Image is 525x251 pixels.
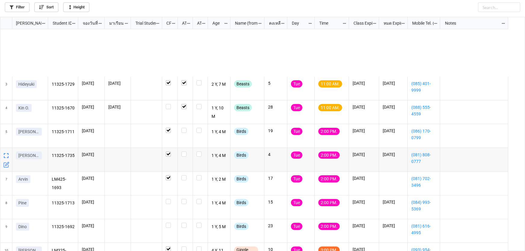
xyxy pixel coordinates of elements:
[212,80,227,89] p: 2 Y, 7 M
[291,223,302,230] div: Tue
[108,80,127,86] p: [DATE]
[318,128,340,135] div: 2:00 PM.
[383,152,404,158] p: [DATE]
[411,199,436,212] a: (084) 993-5369
[409,20,434,26] div: Mobile Tel. (from Nick Name)
[353,128,375,134] p: [DATE]
[82,104,101,110] p: [DATE]
[411,128,436,141] a: (086) 170-0799
[79,20,98,26] div: จองวันที่
[34,2,58,12] a: Sort
[318,80,342,87] div: 11:00 AM.
[234,104,252,111] div: Beasts
[234,175,249,182] div: Birds
[52,128,75,136] p: 11325-1711
[234,80,252,87] div: Beasts
[353,175,375,181] p: [DATE]
[212,175,227,184] p: 1 Y, 2 M
[383,199,404,205] p: [DATE]
[353,223,375,229] p: [DATE]
[268,199,283,205] p: 15
[318,199,340,206] div: 2:00 PM.
[318,175,340,182] div: 2:00 PM.
[383,104,404,110] p: [DATE]
[291,152,302,159] div: Tue
[268,152,283,158] p: 4
[52,223,75,231] p: 11325-1692
[5,172,7,195] span: 7
[82,199,101,205] p: [DATE]
[82,175,101,181] p: [DATE]
[268,223,283,229] p: 23
[318,152,340,159] div: 2:00 PM.
[212,223,227,231] p: 1 Y, 5 M
[411,223,436,236] a: (081) 616-4995
[353,80,375,86] p: [DATE]
[5,77,7,100] span: 3
[234,128,249,135] div: Birds
[441,20,502,26] div: Notes
[353,199,375,205] p: [DATE]
[291,175,302,182] div: Tue
[18,105,29,111] p: Kin O.
[268,104,283,110] p: 28
[82,152,101,158] p: [DATE]
[0,17,48,29] div: grid
[18,224,27,230] p: Dino
[18,200,26,206] p: Pine
[318,223,340,230] div: 2:00 PM.
[234,223,249,230] div: Birds
[231,20,258,26] div: Name (from Class)
[353,104,375,110] p: [DATE]
[380,20,401,26] div: หมด Expired date (from [PERSON_NAME] Name)
[268,175,283,181] p: 17
[265,20,281,26] div: คงเหลือ (from Nick Name)
[234,152,249,159] div: Birds
[52,175,75,191] p: LM425-1693
[291,199,302,206] div: Tue
[82,128,101,134] p: [DATE]
[5,2,29,12] a: Filter
[193,20,202,26] div: ATK
[49,20,72,26] div: Student ID (from [PERSON_NAME] Name)
[5,100,7,124] span: 4
[52,199,75,207] p: 11325-1713
[163,20,171,26] div: CF
[18,176,28,182] p: Arvin
[5,219,7,243] span: 9
[52,152,75,160] p: 11325-1735
[106,20,125,26] div: มาเรียน
[82,80,101,86] p: [DATE]
[268,128,283,134] p: 19
[291,80,302,87] div: Tue
[63,2,89,12] a: Height
[212,128,227,136] p: 1 Y, 4 M
[18,129,39,135] p: [PERSON_NAME]
[212,152,227,160] p: 1 Y, 4 M
[52,104,75,112] p: 11325-1670
[478,2,520,12] input: Search...
[178,20,187,26] div: ATT
[5,195,7,219] span: 8
[268,80,283,86] p: 5
[383,80,404,86] p: [DATE]
[316,20,342,26] div: Time
[318,104,342,111] div: 11:00 AM.
[52,80,75,89] p: 11325-1729
[108,104,127,110] p: [DATE]
[234,199,249,206] div: Birds
[411,80,436,93] a: (085) 401-9999
[383,223,404,229] p: [DATE]
[353,152,375,158] p: [DATE]
[82,223,101,229] p: [DATE]
[411,175,436,188] a: (081) 702-3496
[288,20,308,26] div: Day
[411,152,436,165] a: (081) 808-0777
[350,20,372,26] div: Class Expiration
[212,104,227,120] p: 1 Y, 10 M
[212,199,227,207] p: 1 Y, 4 M
[18,152,39,158] p: [PERSON_NAME]
[132,20,156,26] div: Trial Student
[5,124,7,148] span: 5
[411,104,436,117] a: (088) 555-4559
